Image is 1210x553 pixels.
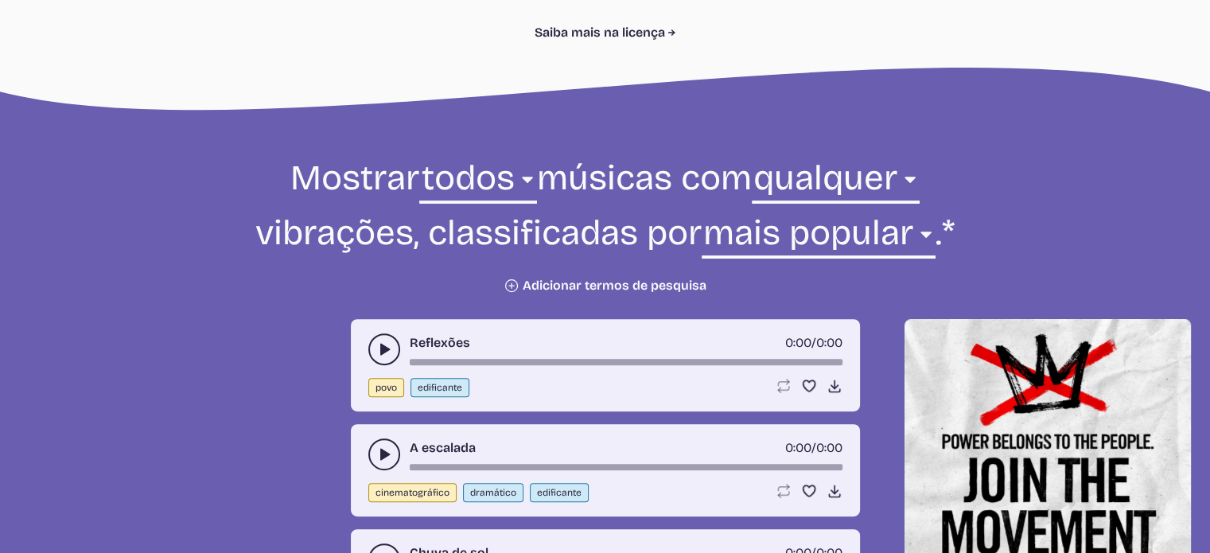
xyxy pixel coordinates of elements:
button: edificante [530,483,589,502]
button: play-pause toggle [368,333,400,365]
select: vibração [752,155,920,210]
font: 0:00 [785,440,811,455]
font: Mostrar [290,157,419,199]
font: cinematográfico [375,487,449,498]
a: Saiba mais na licença [535,23,676,42]
button: Laço [776,483,792,499]
font: / [811,440,816,455]
a: A escalada [410,438,476,458]
font: músicas com [537,157,752,199]
font: A escalada [410,440,476,455]
div: barra de tempo da música [410,464,842,470]
font: Reflexões [410,335,470,350]
font: Adicionar termos de pesquisa [523,278,706,293]
font: edificante [537,487,582,498]
font: / [811,335,816,350]
font: 0:00 [816,440,842,455]
button: Laço [776,378,792,394]
select: gênero [419,155,536,210]
button: Favorito [801,483,817,499]
span: cronômetro [785,440,811,455]
select: classificação [702,210,936,265]
font: vibrações, classificadas por [255,212,702,254]
font: Saiba mais na licença [535,25,665,40]
font: 0:00 [785,335,811,350]
button: play-pause toggle [368,438,400,470]
button: dramático [463,483,523,502]
button: edificante [410,378,469,397]
button: cinematográfico [368,483,457,502]
font: povo [375,382,397,393]
div: barra de tempo da música [410,359,842,365]
button: povo [368,378,404,397]
a: Reflexões [410,333,470,352]
button: Favorito [801,378,817,394]
font: 0:00 [816,335,842,350]
font: edificante [418,382,462,393]
button: Adicionar termos de pesquisa [504,278,706,294]
font: . [936,212,942,254]
font: dramático [470,487,516,498]
span: cronômetro [785,335,811,350]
